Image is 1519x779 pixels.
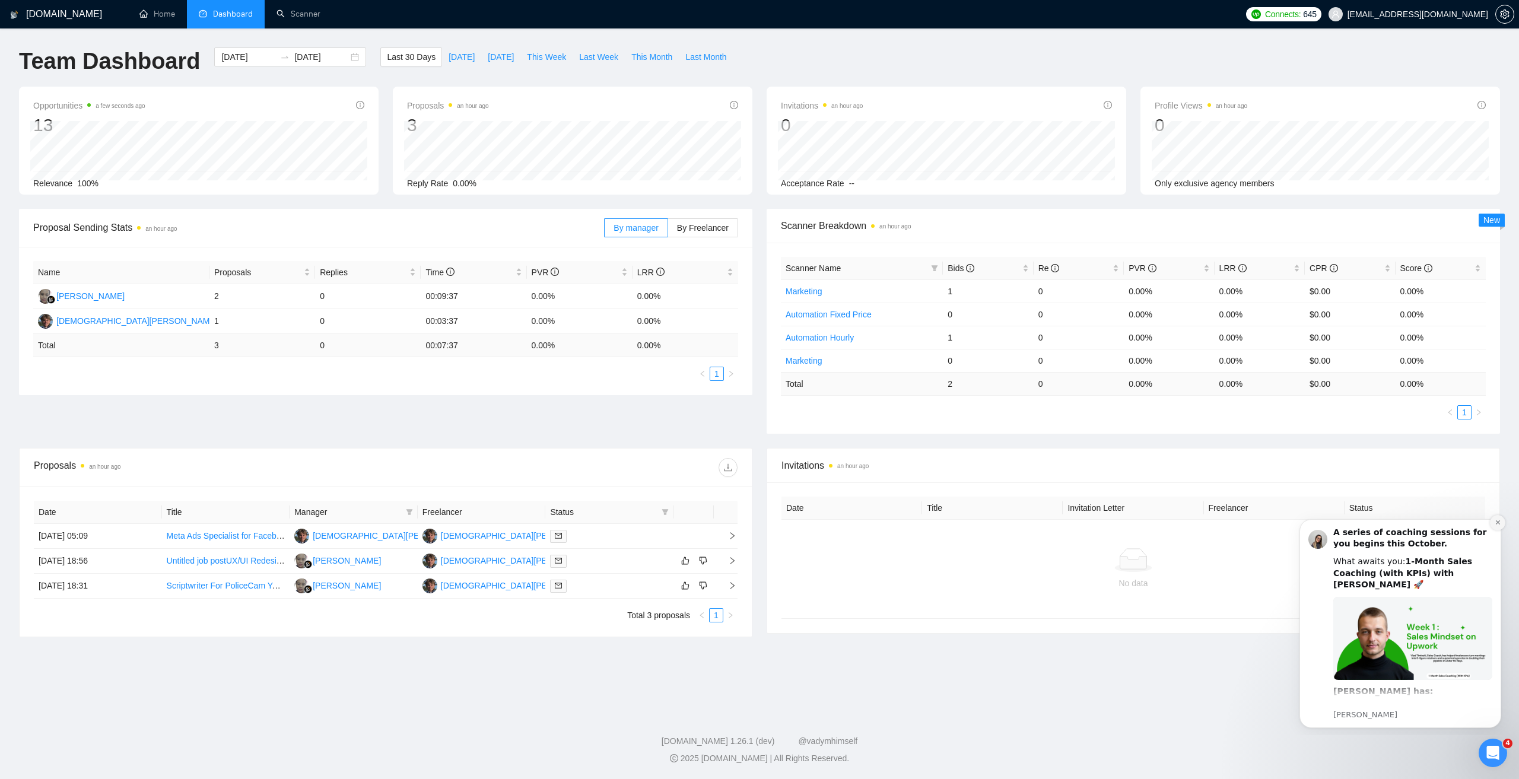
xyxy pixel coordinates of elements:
a: Meta Ads Specialist for Facebook Campaigns [167,531,334,540]
button: download [719,458,738,477]
button: Last Month [679,47,733,66]
button: dislike [696,578,710,593]
td: Total [781,372,943,395]
td: 3 [209,334,315,357]
span: PVR [1129,263,1156,273]
td: 0 [1034,349,1124,372]
td: 2 [943,372,1033,395]
span: filter [406,508,413,516]
td: 0 [1034,279,1124,303]
span: right [719,581,736,590]
span: Relevance [33,179,72,188]
button: [DATE] [442,47,481,66]
div: 0 [781,114,863,136]
td: 0 [315,309,421,334]
span: Connects: [1265,8,1301,21]
span: Last Week [579,50,618,63]
a: Automation Fixed Price [786,310,872,319]
input: Start date [221,50,275,63]
td: 0.00% [1215,279,1305,303]
span: Bids [948,263,974,273]
span: Profile Views [1155,98,1247,113]
input: End date [294,50,348,63]
span: [DATE] [449,50,475,63]
td: 0.00% [527,309,633,334]
a: CT[DEMOGRAPHIC_DATA][PERSON_NAME] [422,555,602,565]
span: Only exclusive agency members [1155,179,1275,188]
td: Total [33,334,209,357]
td: 1 [943,279,1033,303]
td: 0 [943,303,1033,326]
td: 0.00% [527,284,633,309]
td: 0.00% [1215,349,1305,372]
div: No data [791,577,1476,590]
span: New [1483,215,1500,225]
time: an hour ago [145,225,177,232]
button: right [723,608,738,622]
td: $0.00 [1305,303,1395,326]
span: Last 30 Days [387,50,436,63]
span: dislike [699,581,707,590]
span: dashboard [199,9,207,18]
span: setting [1496,9,1514,19]
div: [DEMOGRAPHIC_DATA][PERSON_NAME] [313,529,474,542]
span: info-circle [356,101,364,109]
a: Marketing [786,287,822,296]
button: setting [1495,5,1514,24]
span: Score [1400,263,1432,273]
button: left [695,608,709,622]
td: 2 [209,284,315,309]
td: $0.00 [1305,279,1395,303]
td: $0.00 [1305,349,1395,372]
td: 0.00% [633,284,738,309]
td: 0 [315,334,421,357]
td: Meta Ads Specialist for Facebook Campaigns [162,524,290,549]
button: left [695,367,710,381]
td: 0.00% [1124,279,1214,303]
li: Trained record-breaking sales teams, from door-to-door in [GEOGRAPHIC_DATA] to SaaS and Upwork ag... [61,195,211,239]
span: 0.00% [453,179,476,188]
span: right [719,557,736,565]
td: 0.00% [633,309,738,334]
td: [DATE] 05:09 [34,524,162,549]
time: an hour ago [457,103,488,109]
td: 0.00% [1396,326,1486,349]
td: 1 [209,309,315,334]
th: Status [1345,497,1485,520]
a: Marketing [786,356,822,365]
span: dislike [699,556,707,565]
img: CT [422,529,437,543]
td: 0 [943,349,1033,372]
li: Next Page [724,367,738,381]
td: [DATE] 18:31 [34,574,162,599]
span: Manager [294,505,401,519]
span: -- [849,179,854,188]
td: $0.00 [1305,326,1395,349]
a: HY[PERSON_NAME] [294,555,381,565]
a: Untitled job postUX/UI Redesign of WordPress Website (Phased Project Starting [DATE]) [167,556,494,565]
div: 2025 [DOMAIN_NAME] | All Rights Reserved. [9,752,1510,765]
td: 0 [1034,303,1124,326]
a: HY[PERSON_NAME] [38,291,125,300]
span: mail [555,557,562,564]
span: This Week [527,50,566,63]
span: PVR [532,268,560,277]
li: Next Page [723,608,738,622]
span: 645 [1303,8,1316,21]
span: swap-right [280,52,290,62]
td: Scriptwriter For PoliceCam Youtube Channel [162,574,290,599]
span: info-circle [1330,264,1338,272]
span: Time [425,268,454,277]
span: Replies [320,266,407,279]
span: Proposals [407,98,489,113]
div: Proposals [34,458,386,477]
span: LRR [637,268,665,277]
span: Invitations [781,98,863,113]
li: 1 [709,608,723,622]
td: 0.00% [1215,326,1305,349]
span: Scanner Breakdown [781,218,1486,233]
